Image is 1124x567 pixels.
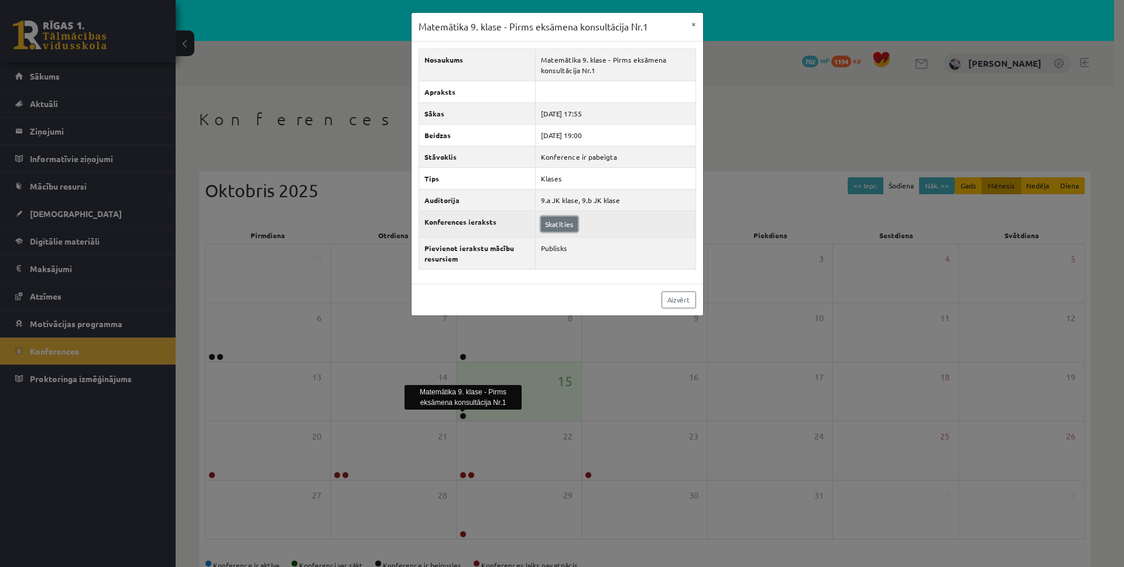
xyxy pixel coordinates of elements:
[419,20,648,34] h3: Matemātika 9. klase - Pirms eksāmena konsultācija Nr.1
[419,189,536,211] th: Auditorija
[419,102,536,124] th: Sākas
[419,167,536,189] th: Tips
[536,102,695,124] td: [DATE] 17:55
[419,49,536,81] th: Nosaukums
[536,146,695,167] td: Konference ir pabeigta
[419,81,536,102] th: Apraksts
[419,211,536,237] th: Konferences ieraksts
[536,167,695,189] td: Klases
[536,237,695,269] td: Publisks
[536,189,695,211] td: 9.a JK klase, 9.b JK klase
[536,124,695,146] td: [DATE] 19:00
[419,237,536,269] th: Pievienot ierakstu mācību resursiem
[419,146,536,167] th: Stāvoklis
[405,385,522,410] div: Matemātika 9. klase - Pirms eksāmena konsultācija Nr.1
[684,13,703,35] button: ×
[536,49,695,81] td: Matemātika 9. klase - Pirms eksāmena konsultācija Nr.1
[541,217,578,232] a: Skatīties
[662,291,696,308] a: Aizvērt
[419,124,536,146] th: Beidzas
